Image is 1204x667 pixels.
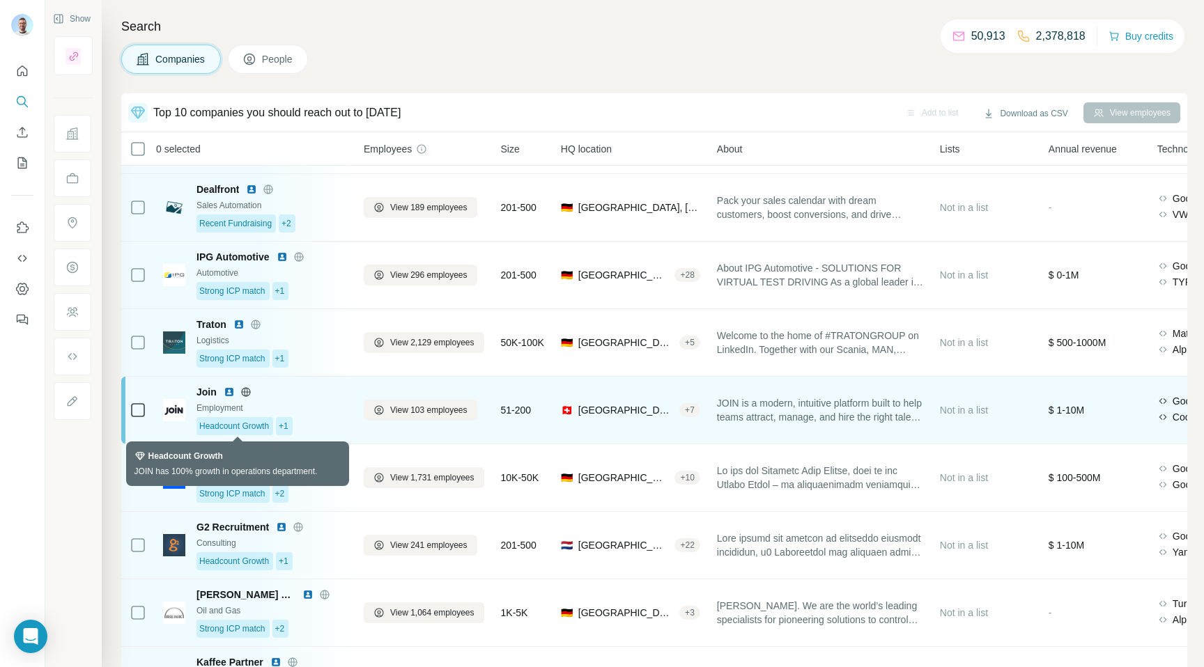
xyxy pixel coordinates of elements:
[390,201,468,214] span: View 189 employees
[578,606,674,620] span: [GEOGRAPHIC_DATA], [GEOGRAPHIC_DATA]
[717,464,923,492] span: Lo ips dol Sitametc Adip Elitse, doei te inc Utlabo Etdol – ma aliquaenimadm veniamquis nostr exe...
[196,537,347,549] div: Consulting
[11,246,33,271] button: Use Surfe API
[199,285,265,297] span: Strong ICP match
[199,352,265,365] span: Strong ICP match
[196,402,347,414] div: Employment
[11,307,33,332] button: Feedback
[1049,405,1084,416] span: $ 1-10M
[1049,607,1052,618] span: -
[717,142,743,156] span: About
[196,469,347,482] div: Pharmaceutical
[940,405,988,416] span: Not in a list
[717,194,923,221] span: Pack your sales calendar with dream customers, boost conversions, and drive predictable revenue g...
[679,606,700,619] div: + 3
[121,17,1187,36] h4: Search
[717,599,923,627] span: [PERSON_NAME]. We are the world’s leading specialists for pioneering solutions to control extreme...
[561,336,573,350] span: 🇩🇪
[163,399,185,421] img: Logo of Join
[940,540,988,551] span: Not in a list
[11,14,33,36] img: Avatar
[1173,207,1198,221] span: VWO,
[196,604,347,617] div: Oil and Gas
[501,268,537,282] span: 201-500
[199,420,269,432] span: Headcount Growth
[302,454,314,465] img: LinkedIn logo
[717,396,923,424] span: JOIN is a modern, intuitive platform built to help teams attract, manage, and hire the right tale...
[275,487,285,500] span: +2
[246,184,257,195] img: LinkedIn logo
[275,622,285,635] span: +2
[43,8,100,29] button: Show
[196,199,347,212] div: Sales Automation
[578,538,670,552] span: [GEOGRAPHIC_DATA]
[163,534,185,556] img: Logo of G2 Recruitment
[1049,269,1079,281] span: $ 0-1M
[674,471,700,484] div: + 10
[11,58,33,84] button: Quick start
[364,197,477,218] button: View 189 employees
[364,332,484,353] button: View 2,129 employees
[163,602,185,624] img: Logo of Renk Group
[277,251,288,262] img: LinkedIn logo
[302,589,314,600] img: LinkedIn logo
[196,385,217,399] span: Join
[163,196,185,219] img: Logo of Dealfront
[364,265,477,285] button: View 296 employees
[275,352,285,365] span: +1
[501,606,528,620] span: 1K-5K
[1049,202,1052,213] span: -
[973,103,1077,124] button: Download as CSV
[679,404,700,416] div: + 7
[578,403,674,417] span: [GEOGRAPHIC_DATA], Schwyz
[578,201,700,214] span: [GEOGRAPHIC_DATA], [GEOGRAPHIC_DATA]
[390,269,468,281] span: View 296 employees
[1036,28,1086,45] p: 2,378,818
[971,28,1005,45] p: 50,913
[279,420,288,432] span: +1
[561,606,573,620] span: 🇩🇪
[233,319,245,330] img: LinkedIn logo
[364,142,412,156] span: Employees
[940,607,988,618] span: Not in a list
[940,472,988,483] span: Not in a list
[276,521,287,533] img: LinkedIn logo
[163,264,185,286] img: Logo of IPG Automotive
[196,588,295,602] span: [PERSON_NAME] Group
[578,471,670,485] span: [GEOGRAPHIC_DATA], [GEOGRAPHIC_DATA]
[11,89,33,114] button: Search
[163,331,185,354] img: Logo of Traton
[163,466,185,489] img: Logo of Körber Pharma
[1109,26,1173,46] button: Buy credits
[196,267,347,279] div: Automotive
[390,539,468,551] span: View 241 employees
[199,555,269,567] span: Headcount Growth
[11,120,33,145] button: Enrich CSV
[717,531,923,559] span: Lore ipsumd sit ametcon ad elitseddo eiusmodt incididun, u0 Laboreetdol mag aliquaen admi v 490-q...
[196,317,226,331] span: Traton
[501,142,520,156] span: Size
[1173,597,1201,611] span: Turbo,
[578,268,670,282] span: [GEOGRAPHIC_DATA], [GEOGRAPHIC_DATA]|[GEOGRAPHIC_DATA]|[GEOGRAPHIC_DATA]
[11,276,33,301] button: Dashboard
[674,539,700,551] div: + 22
[501,538,537,552] span: 201-500
[155,52,206,66] span: Companies
[153,104,401,121] div: Top 10 companies you should reach out to [DATE]
[275,285,285,297] span: +1
[578,336,674,350] span: [GEOGRAPHIC_DATA]
[674,269,700,281] div: + 28
[196,453,295,466] span: [PERSON_NAME] Pharma
[501,201,537,214] span: 201-500
[262,52,294,66] span: People
[196,520,269,534] span: G2 Recruitment
[390,606,474,619] span: View 1,064 employees
[561,142,612,156] span: HQ location
[561,403,573,417] span: 🇨🇭
[940,202,988,213] span: Not in a list
[501,471,539,485] span: 10K-50K
[561,268,573,282] span: 🇩🇪
[196,182,239,196] span: Dealfront
[940,337,988,348] span: Not in a list
[14,620,47,653] div: Open Intercom Messenger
